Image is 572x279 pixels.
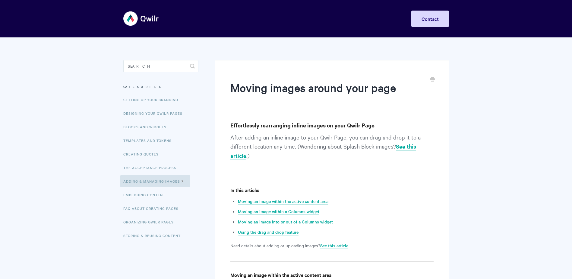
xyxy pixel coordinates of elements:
[123,148,163,160] a: Creating Quotes
[123,60,198,72] input: Search
[230,121,433,130] h3: Effortlessly rearranging inline images on your Qwilr Page
[123,202,183,214] a: FAQ About Creating Pages
[238,198,328,205] a: Moving an image within the active content area
[430,76,435,83] a: Print this Article
[230,80,424,106] h1: Moving images around your page
[230,187,259,193] strong: In this article:
[238,208,319,215] a: Moving an image within a Columns widget
[123,229,185,242] a: Storing & Reusing Content
[123,7,159,30] img: Qwilr Help Center
[123,134,176,146] a: Templates and Tokens
[411,11,449,27] a: Contact
[123,162,181,174] a: The Acceptance Process
[120,175,190,187] a: Adding & Managing Images
[238,229,299,236] a: Using the drag and drop feature
[123,216,178,228] a: Organizing Qwilr Pages
[230,271,433,279] h4: Moving an image within the active content area
[123,107,187,119] a: Designing Your Qwilr Pages
[123,189,170,201] a: Embedding Content
[123,94,183,106] a: Setting up your Branding
[230,133,433,171] p: After adding an inline image to your Qwilr Page, you can drag and drop it to a different location...
[238,219,333,225] a: Moving an image into or out of a Columns widget
[320,242,348,249] a: See this article
[123,121,171,133] a: Blocks and Widgets
[230,242,433,249] p: Need details about adding or uploading images? .
[123,81,198,92] h3: Categories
